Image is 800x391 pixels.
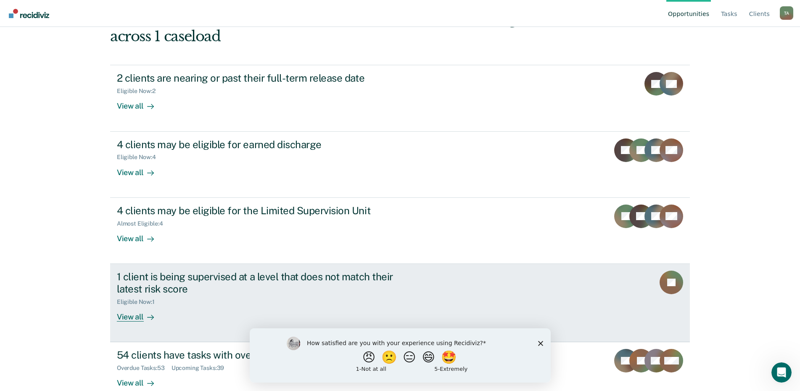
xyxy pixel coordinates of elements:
a: 2 clients are nearing or past their full-term release dateEligible Now:2View all [110,65,690,131]
a: 4 clients may be eligible for earned dischargeEligible Now:4View all [110,132,690,198]
div: View all [117,305,164,322]
div: T A [780,6,793,20]
div: 4 clients may be eligible for the Limited Supervision Unit [117,205,412,217]
div: Eligible Now : 2 [117,88,162,95]
div: Eligible Now : 1 [117,298,161,306]
a: 4 clients may be eligible for the Limited Supervision UnitAlmost Eligible:4View all [110,198,690,264]
img: Recidiviz [9,9,49,18]
iframe: Survey by Kim from Recidiviz [250,328,551,383]
div: View all [117,227,164,243]
div: View all [117,372,164,388]
div: Upcoming Tasks : 39 [172,364,231,372]
a: 1 client is being supervised at a level that does not match their latest risk scoreEligible Now:1... [110,264,690,342]
div: 1 client is being supervised at a level that does not match their latest risk score [117,271,412,295]
div: Hi, [GEOGRAPHIC_DATA]. We’ve found some outstanding items across 1 caseload [110,11,574,45]
div: Almost Eligible : 4 [117,220,170,227]
div: 4 clients may be eligible for earned discharge [117,138,412,151]
button: Profile dropdown button [780,6,793,20]
div: View all [117,161,164,177]
div: 2 clients are nearing or past their full-term release date [117,72,412,84]
div: Eligible Now : 4 [117,154,163,161]
iframe: Intercom live chat [771,362,792,383]
div: Overdue Tasks : 53 [117,364,172,372]
div: 54 clients have tasks with overdue or upcoming due dates [117,349,412,361]
div: View all [117,95,164,111]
